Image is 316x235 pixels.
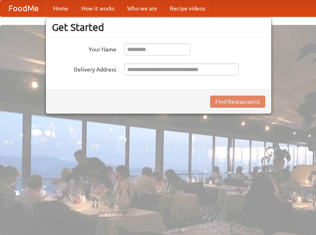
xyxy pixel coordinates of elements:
[121,0,163,16] a: Who we are
[52,43,116,53] label: Your Name
[75,0,121,16] a: How it works
[163,0,212,16] a: Recipe videos
[0,0,47,16] a: FoodMe
[210,96,265,108] button: Find Restaurants!
[52,21,265,33] h3: Get Started
[52,63,116,74] label: Delivery Address
[47,0,75,16] a: Home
